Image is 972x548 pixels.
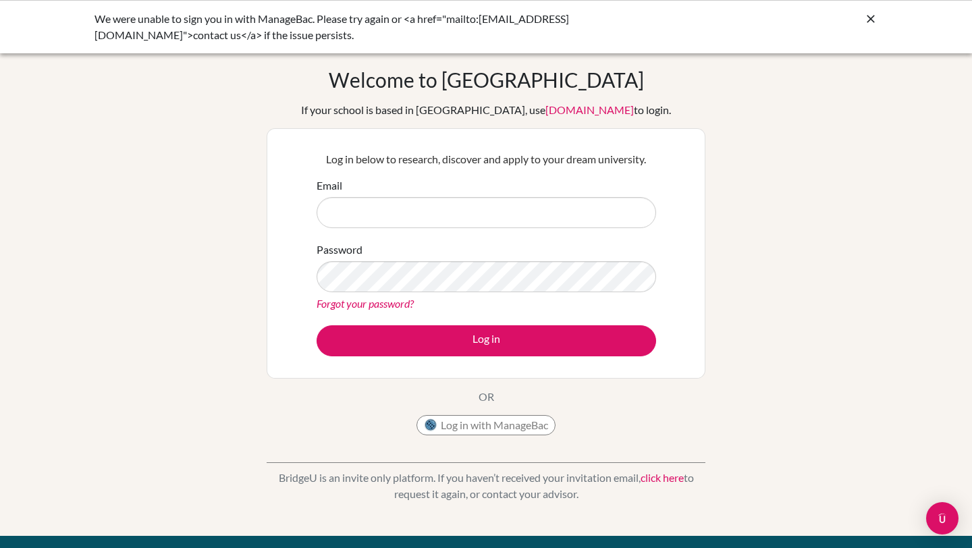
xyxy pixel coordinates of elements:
div: If your school is based in [GEOGRAPHIC_DATA], use to login. [301,102,671,118]
a: click here [641,471,684,484]
p: OR [479,389,494,405]
label: Password [317,242,362,258]
button: Log in [317,325,656,356]
div: Open Intercom Messenger [926,502,959,535]
button: Log in with ManageBac [416,415,556,435]
a: Forgot your password? [317,297,414,310]
div: We were unable to sign you in with ManageBac. Please try again or <a href="mailto:[EMAIL_ADDRESS]... [94,11,675,43]
p: BridgeU is an invite only platform. If you haven’t received your invitation email, to request it ... [267,470,705,502]
h1: Welcome to [GEOGRAPHIC_DATA] [329,67,644,92]
label: Email [317,177,342,194]
p: Log in below to research, discover and apply to your dream university. [317,151,656,167]
a: [DOMAIN_NAME] [545,103,634,116]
